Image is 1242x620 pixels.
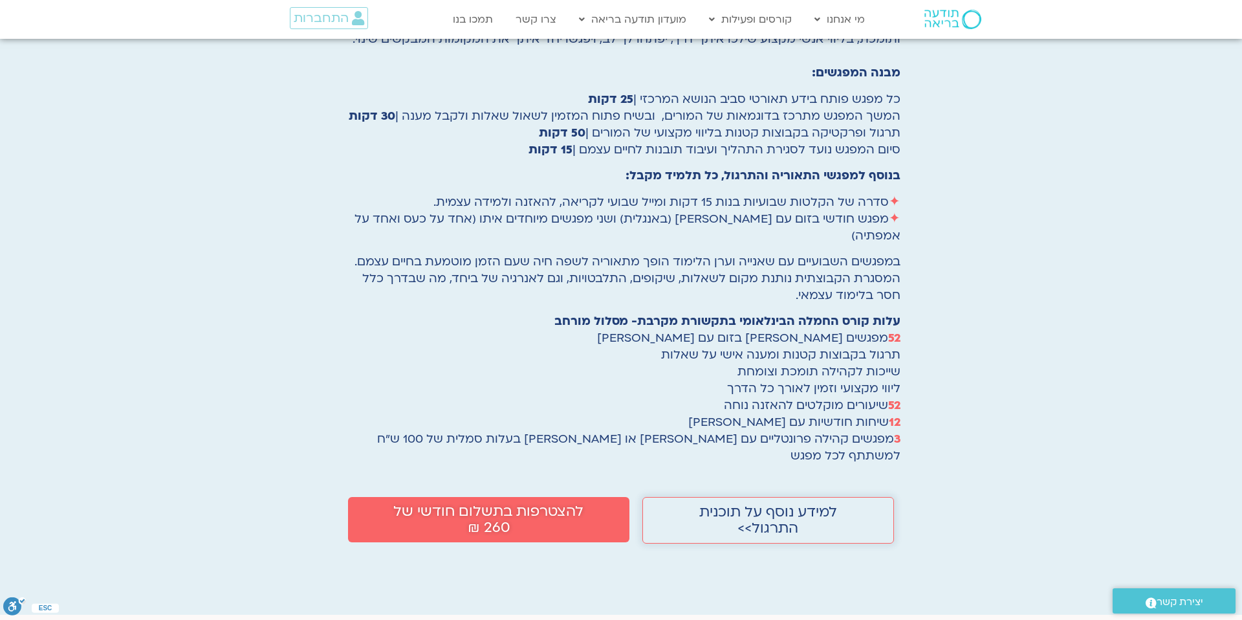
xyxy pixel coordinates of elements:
span: התחברות [294,11,349,25]
span: תרגול ופרקטיקה בקבוצות קטנות בליווי מקצועי של המורים | [585,125,900,141]
span: שיחות חודשיות עם [PERSON_NAME] מפגשים קהילה פרונטליים עם [PERSON_NAME] או [PERSON_NAME] בעלות סמל... [377,414,900,464]
b: 15 דקות [528,142,572,158]
span: ליווי מקצועי וזמין לאורך כל הדרך [727,381,900,397]
a: יצירת קשר [1113,588,1236,614]
span: ✦ [889,194,900,210]
strong: 3 [894,431,900,447]
a: תמכו בנו [446,7,499,32]
a: מועדון תודעה בריאה [572,7,693,32]
strong: 52 [888,397,900,414]
a: התחברות [290,7,368,29]
span: סדרה של הקלטות שבועיות בנות 15 דקות ומייל שבועי לקריאה, להאזנה ולמידה עצמית. [433,194,900,210]
span: ✦ [889,211,900,227]
span: המסגרת הקבוצתית נותנת מקום לשאלות, שיקופים, התלבטויות, וגם לאנרגיה של ביחד, מה שבדרך כלל חסר בלימ... [362,271,900,304]
a: צרו קשר [509,7,563,32]
b: 30 דקות [349,108,395,124]
b: בנוסף למפגשי התאוריה והתרגול, כל תלמיד מקבל: [626,168,900,184]
span: המשך המפגש מתרכז בדוגמאות של המורים, ובשיח פתוח המזמין לשאול שאלות ולקבל מענה | [395,108,900,124]
span: להצטרפות בתשלום חודשי של 260 ₪ [384,504,594,536]
strong: 52 [888,330,900,346]
span: כל מפגש פותח בידע תאורטי סביב הנושא המרכזי | [633,91,900,107]
span: במפגשים השבועיים עם שאנייה וערן הלימוד הופך מתאוריה לשפה חיה שעם הזמן מוטמעת בחיים עצמם. [354,254,900,270]
span: יצירת קשר [1157,593,1203,611]
b: 50 דקות [539,125,585,141]
span: שיעורים מוקלטים להאזנה נוחה [724,397,900,414]
a: להצטרפות בתשלום חודשי של 260 ₪ [348,497,629,542]
b: מבנה המפגשים: [812,65,900,81]
a: למידע נוסף על תוכנית התרגול>> [642,497,894,544]
img: תודעה בריאה [924,10,981,29]
span: תרגול בקבוצות קטנות ומענה אישי על שאלות [661,347,900,363]
span: מפגש חודשי בזום עם [PERSON_NAME] (באנגלית) ושני מפגשים מיוחדים איתו (אחד על כעס ואחד על אמפתיה) [354,211,900,244]
span: מפגשים [PERSON_NAME] בזום עם [PERSON_NAME] [597,330,900,346]
b: 25 דקות [588,91,633,107]
a: מי אנחנו [808,7,871,32]
span: 12 [889,414,900,430]
a: קורסים ופעילות [703,7,798,32]
span: סיום המפגש נועד לסגירת התהליך ועיבוד תובנות לחיים עצמם | [572,142,900,158]
span: למידע נוסף על תוכנית התרגול>> [679,504,858,537]
span: שייכות לקהילה תומכת וצומחת [737,364,900,380]
b: עלות קורס החמלה הבינלאומי בתקשורת מקרבת- מסלול מורחב [554,313,900,329]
